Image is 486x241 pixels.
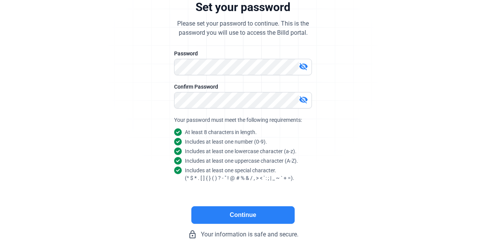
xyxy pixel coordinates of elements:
[174,116,312,124] div: Your password must meet the following requirements:
[177,19,309,37] div: Please set your password to continue. This is the password you will use to access the Billd portal.
[185,147,297,155] snap: Includes at least one lowercase character (a-z).
[185,128,257,136] snap: At least 8 characters in length.
[191,206,295,224] button: Continue
[174,50,312,57] div: Password
[174,83,312,91] div: Confirm Password
[185,157,298,165] snap: Includes at least one uppercase character (A-Z).
[185,167,294,182] snap: Includes at least one special character. (^ $ * . [ ] { } ( ) ? - " ! @ # % & / , > < ' : ; | _ ~...
[188,230,197,239] mat-icon: lock_outline
[128,230,358,239] div: Your information is safe and secure.
[299,95,308,104] mat-icon: visibility_off
[299,62,308,71] mat-icon: visibility_off
[185,138,267,146] snap: Includes at least one number (0-9).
